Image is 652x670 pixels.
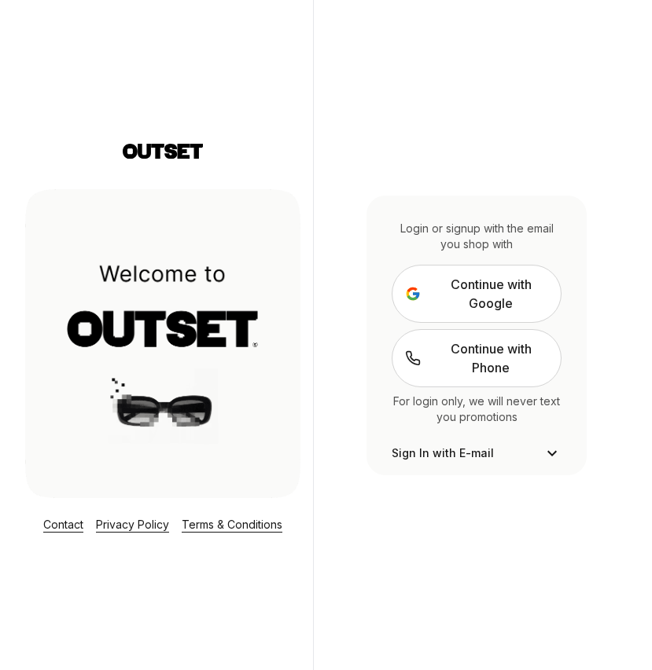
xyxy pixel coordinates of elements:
img: Login Layout Image [25,189,300,498]
a: Terms & Conditions [182,518,282,531]
span: Continue with Phone [433,339,548,377]
button: Continue with Google [392,265,562,323]
span: Sign In with E-mail [392,445,494,461]
a: Continue with Phone [392,329,562,387]
div: For login only, we will never text you promotions [392,394,562,425]
a: Contact [43,518,83,531]
span: Continue with Google [433,275,548,313]
button: Sign In with E-mail [392,444,562,463]
div: Login or signup with the email you shop with [392,221,562,252]
a: Privacy Policy [96,518,169,531]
